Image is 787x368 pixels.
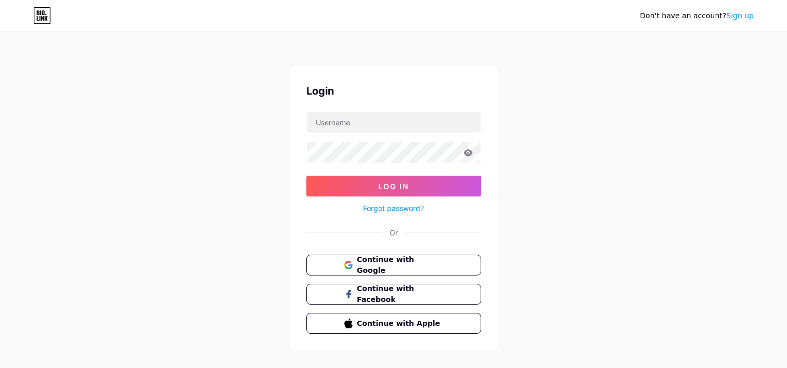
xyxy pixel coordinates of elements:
[640,10,754,21] div: Don't have an account?
[357,318,443,329] span: Continue with Apple
[357,283,443,305] span: Continue with Facebook
[357,254,443,276] span: Continue with Google
[306,313,481,334] button: Continue with Apple
[306,83,481,99] div: Login
[390,227,398,238] div: Or
[306,176,481,196] button: Log In
[378,182,409,191] span: Log In
[363,203,424,214] a: Forgot password?
[306,284,481,305] button: Continue with Facebook
[307,112,481,133] input: Username
[306,255,481,275] button: Continue with Google
[726,11,754,20] a: Sign up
